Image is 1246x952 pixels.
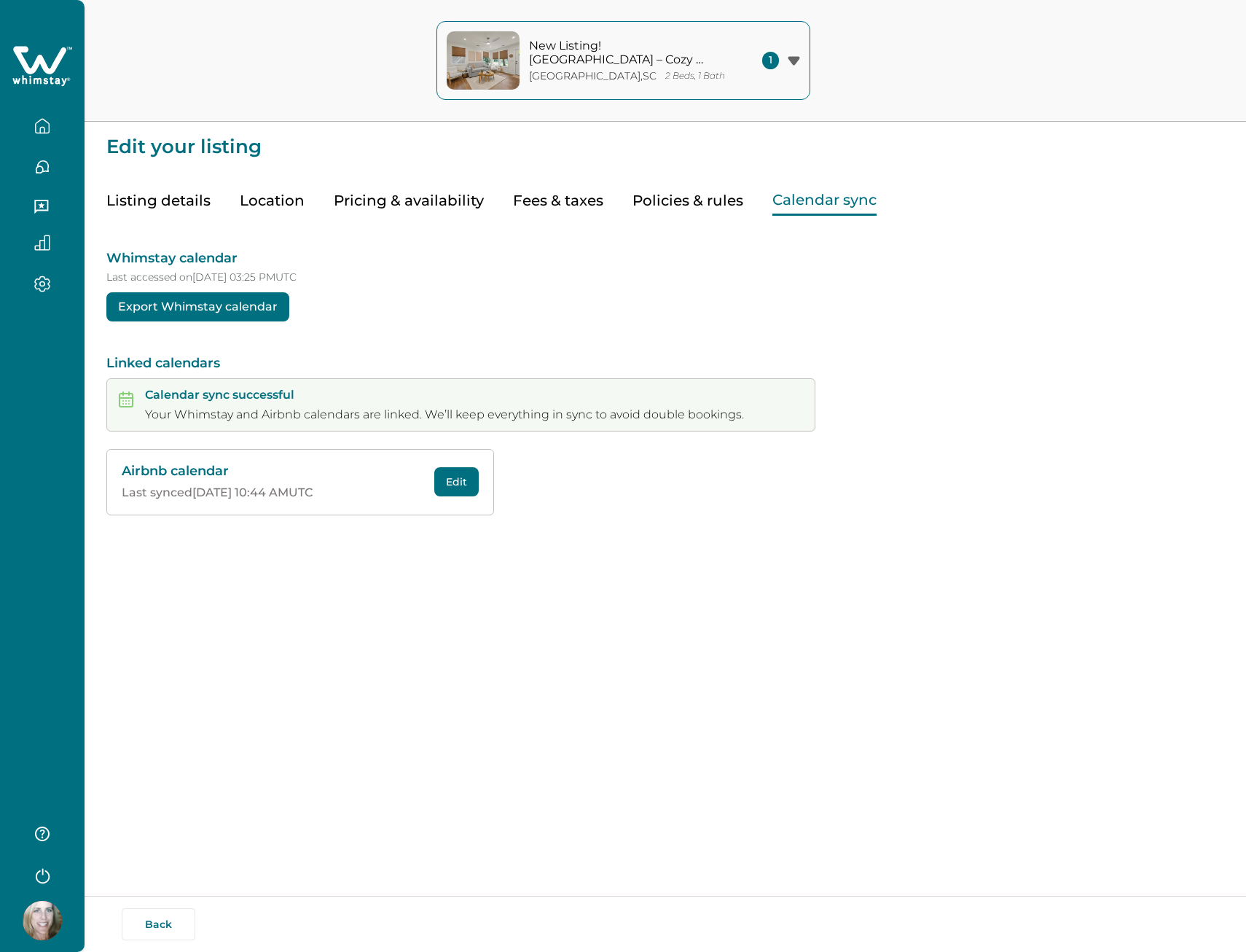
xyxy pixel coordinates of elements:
[106,122,1224,157] p: Edit your listing
[106,249,1224,267] p: Whimstay calendar
[665,71,725,82] p: 2 Beds, 1 Bath
[106,292,289,321] button: Export Whimstay calendar
[145,407,744,422] p: Your Whimstay and Airbnb calendars are linked. We’ll keep everything in sync to avoid double book...
[529,39,726,67] p: New Listing! [GEOGRAPHIC_DATA] – Cozy Bungalow
[529,70,657,82] p: [GEOGRAPHIC_DATA] , SC
[632,186,743,216] button: Policies & rules
[513,186,603,216] button: Fees & taxes
[122,908,195,940] button: Back
[240,186,305,216] button: Location
[762,52,779,69] span: 1
[106,186,211,216] button: Listing details
[447,31,520,90] img: property-cover
[145,388,744,402] p: Calendar sync successful
[334,186,484,216] button: Pricing & availability
[23,901,62,940] img: Whimstay Host
[434,467,479,496] button: Edit
[436,21,810,100] button: property-coverNew Listing! [GEOGRAPHIC_DATA] – Cozy Bungalow[GEOGRAPHIC_DATA],SC2 Beds, 1 Bath1
[122,485,426,500] p: Last synced [DATE] 10:44 AM UTC
[122,464,426,479] p: Airbnb calendar
[772,186,877,216] button: Calendar sync
[106,356,1224,371] p: Linked calendars
[106,271,1224,284] p: Last accessed on [DATE] 03:25 PM UTC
